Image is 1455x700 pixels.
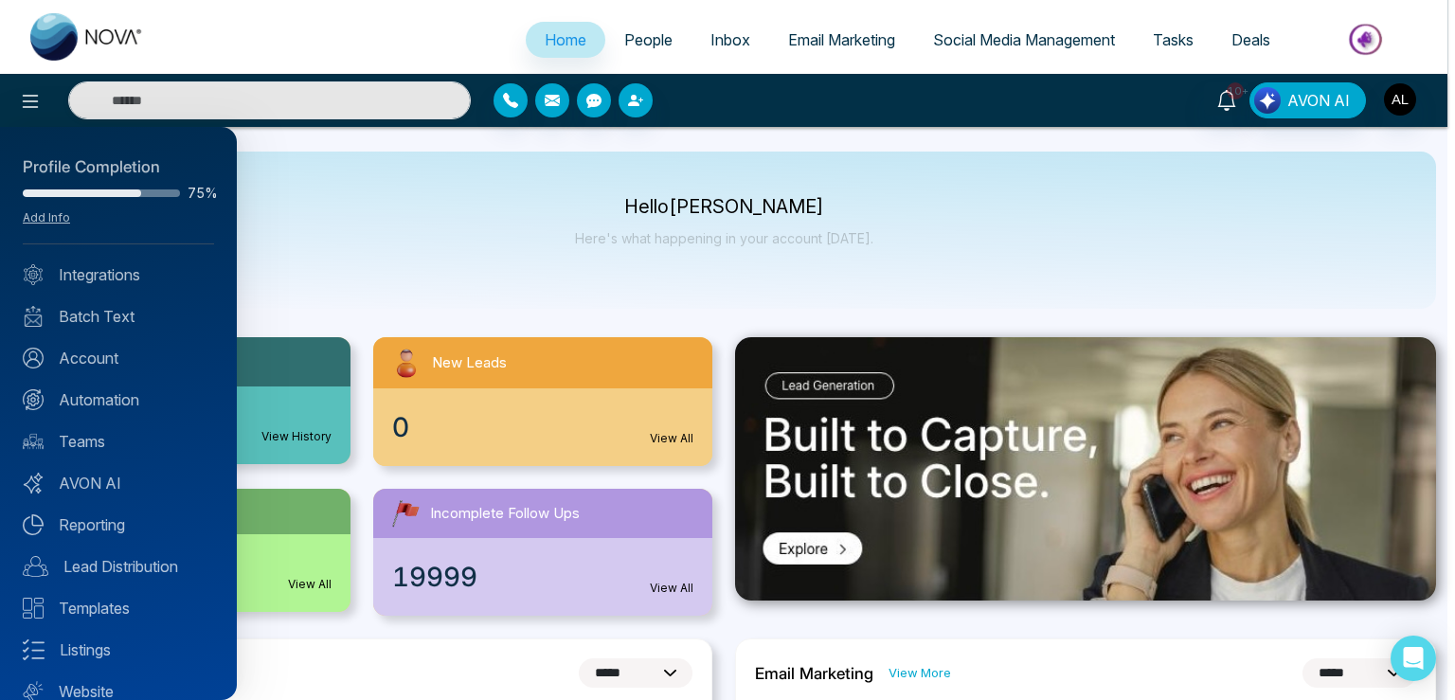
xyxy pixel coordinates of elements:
img: Reporting.svg [23,514,44,535]
div: Open Intercom Messenger [1391,636,1436,681]
a: Automation [23,388,214,411]
a: Lead Distribution [23,555,214,578]
a: Teams [23,430,214,453]
a: Listings [23,638,214,661]
img: Listings.svg [23,639,45,660]
img: Automation.svg [23,389,44,410]
a: Add Info [23,210,70,224]
img: Integrated.svg [23,264,44,285]
span: 75% [188,187,214,200]
a: Templates [23,597,214,619]
a: Batch Text [23,305,214,328]
img: Account.svg [23,348,44,368]
img: team.svg [23,431,44,452]
a: Reporting [23,513,214,536]
img: Templates.svg [23,598,44,619]
img: batch_text_white.png [23,306,44,327]
div: Profile Completion [23,155,214,180]
a: AVON AI [23,472,214,494]
img: Lead-dist.svg [23,556,48,577]
img: Avon-AI.svg [23,473,44,494]
a: Integrations [23,263,214,286]
a: Account [23,347,214,369]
